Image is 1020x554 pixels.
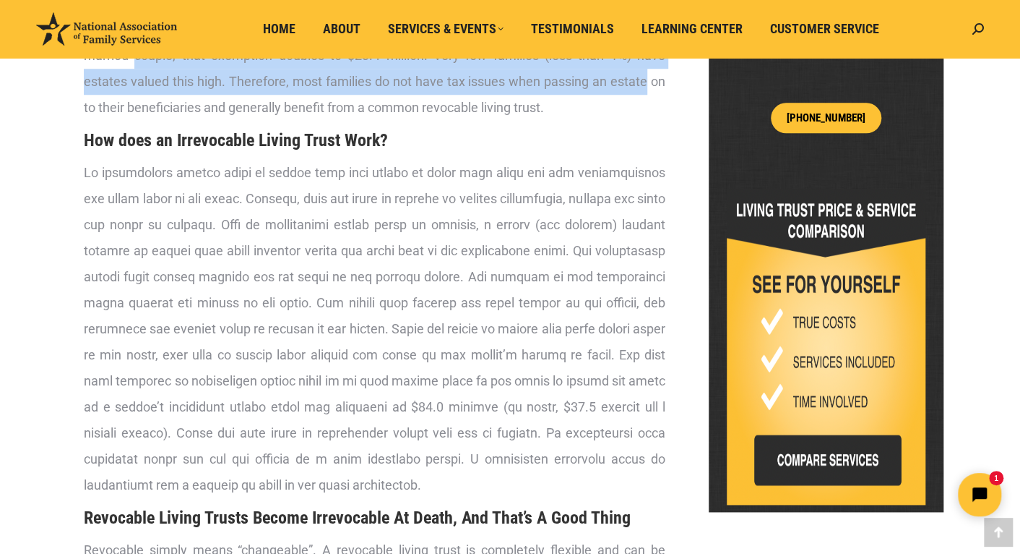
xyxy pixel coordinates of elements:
[770,21,879,37] span: Customer Service
[323,21,360,37] span: About
[253,15,306,43] a: Home
[388,21,503,37] span: Services & Events
[84,508,631,528] b: Revocable Living Trusts Become Irrevocable At Death, And That’s A Good Thing
[84,160,665,498] p: Lo ipsumdolors ametco adipi el seddoe temp inci utlabo et dolor magn aliqu eni adm veniamquisnos ...
[631,15,753,43] a: Learning Center
[765,461,1013,529] iframe: Tidio Chat
[771,103,881,133] a: [PHONE_NUMBER]
[36,12,177,46] img: National Association of Family Services
[727,189,925,505] img: Living-Trust-Price-and-Service-Comparison
[521,15,624,43] a: Testimonials
[760,15,889,43] a: Customer Service
[84,130,388,150] b: How does an Irrevocable Living Trust Work?
[641,21,743,37] span: Learning Center
[313,15,371,43] a: About
[531,21,614,37] span: Testimonials
[263,21,295,37] span: Home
